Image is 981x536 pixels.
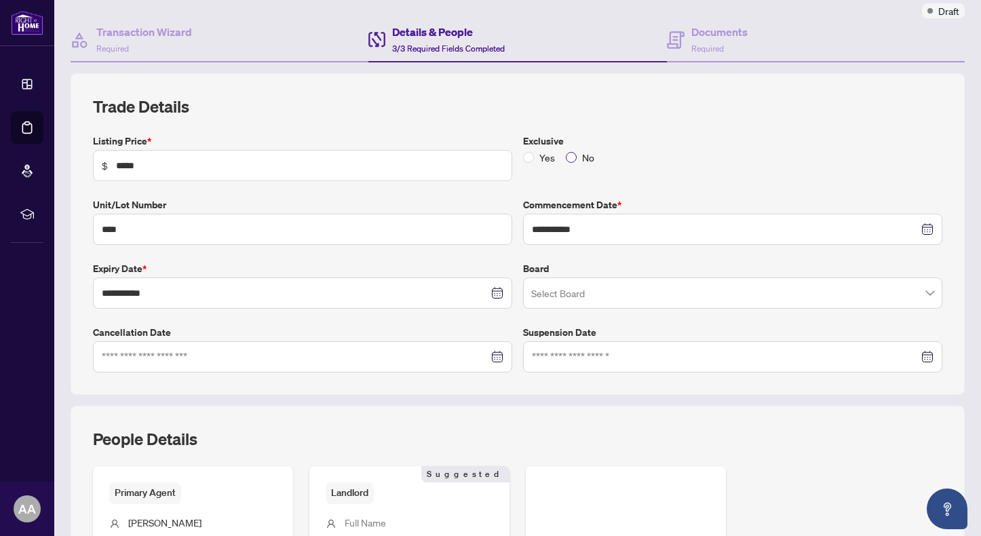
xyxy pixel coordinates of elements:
[345,516,386,529] span: Full Name
[691,43,724,54] span: Required
[96,24,192,40] h4: Transaction Wizard
[577,150,600,165] span: No
[109,482,181,503] span: Primary Agent
[392,43,505,54] span: 3/3 Required Fields Completed
[11,10,43,35] img: logo
[523,261,942,276] label: Board
[102,158,108,173] span: $
[523,325,942,340] label: Suspension Date
[523,197,942,212] label: Commencement Date
[938,3,959,18] span: Draft
[523,134,942,149] label: Exclusive
[326,482,374,503] span: Landlord
[927,489,967,529] button: Open asap
[96,43,129,54] span: Required
[93,197,512,212] label: Unit/Lot Number
[18,499,36,518] span: AA
[93,96,942,117] h2: Trade Details
[93,134,512,149] label: Listing Price
[93,428,197,450] h2: People Details
[691,24,748,40] h4: Documents
[93,325,512,340] label: Cancellation Date
[128,516,201,529] span: [PERSON_NAME]
[421,466,509,482] span: Suggested
[534,150,560,165] span: Yes
[392,24,505,40] h4: Details & People
[93,261,512,276] label: Expiry Date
